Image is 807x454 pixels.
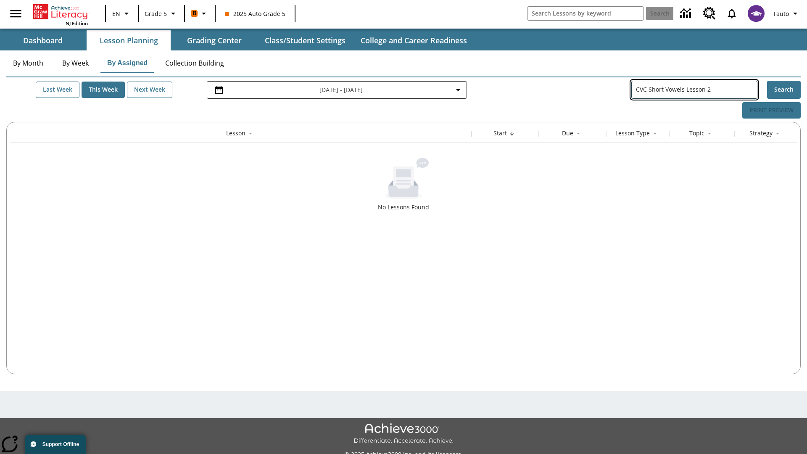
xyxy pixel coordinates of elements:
button: Grade: Grade 5, Select a grade [141,6,182,21]
button: Collection Building [158,53,231,73]
a: Data Center [675,2,698,25]
span: EN [112,9,120,18]
button: By Assigned [100,53,154,73]
span: 2025 Auto Grade 5 [225,9,285,18]
button: Support Offline [25,435,86,454]
button: Open side menu [3,1,28,26]
button: Last Week [36,82,79,98]
button: Next Week [127,82,172,98]
div: Lesson [226,129,245,137]
button: Dashboard [1,30,85,50]
div: No Lessons Found [378,203,429,211]
button: Sort [650,129,660,139]
span: NJ Edition [66,20,88,26]
button: Grading Center [172,30,256,50]
button: Sort [245,129,256,139]
div: Lesson Type [615,129,650,137]
a: Notifications [721,3,743,24]
button: Profile/Settings [770,6,804,21]
div: Strategy [749,129,773,137]
button: Select the date range menu item [211,85,463,95]
button: By Month [6,53,50,73]
input: Search Assigned Lessons [636,84,757,96]
span: Tauto [773,9,789,18]
button: Sort [507,129,517,139]
button: Sort [573,129,583,139]
span: Support Offline [42,441,79,447]
span: B [193,8,196,18]
button: Lesson Planning [87,30,171,50]
div: Home [33,3,88,26]
div: No Lessons Found [10,158,797,211]
span: Grade 5 [145,9,167,18]
svg: Collapse Date Range Filter [453,85,463,95]
button: This Week [82,82,125,98]
button: Boost Class color is orange. Change class color [187,6,212,21]
a: Home [33,3,88,20]
span: [DATE] - [DATE] [319,85,363,94]
button: Sort [773,129,783,139]
button: Search [767,81,801,99]
button: Class/Student Settings [258,30,352,50]
button: Language: EN, Select a language [108,6,135,21]
button: By Week [54,53,96,73]
img: Achieve3000 Differentiate Accelerate Achieve [353,423,454,445]
a: Resource Center, Will open in new tab [698,2,721,25]
div: Due [562,129,573,137]
button: College and Career Readiness [354,30,474,50]
img: avatar image [748,5,765,22]
div: Topic [689,129,704,137]
button: Sort [704,129,715,139]
button: Select a new avatar [743,3,770,24]
div: Start [493,129,507,137]
input: search field [527,7,643,20]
